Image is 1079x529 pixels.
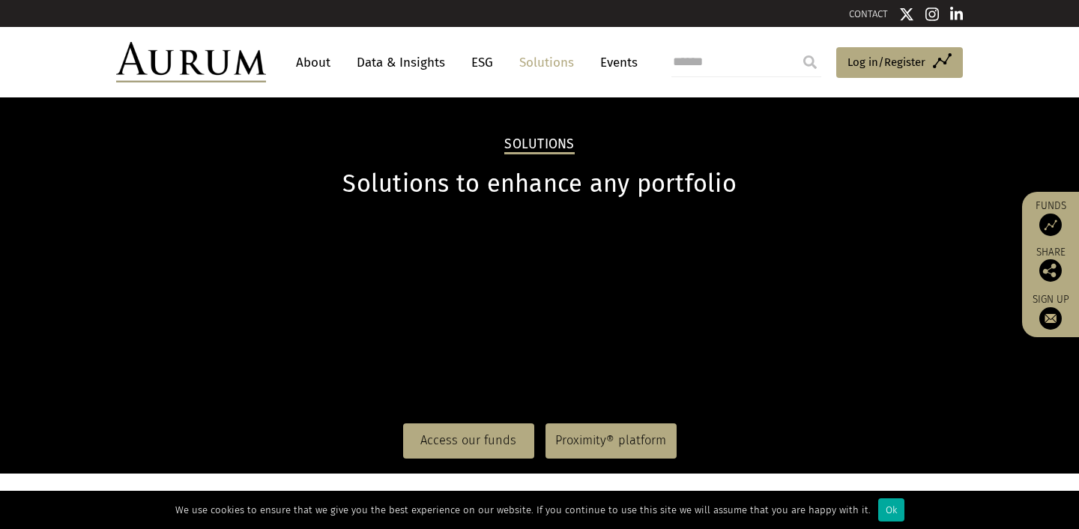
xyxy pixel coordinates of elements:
h1: Solutions to enhance any portfolio [116,169,963,199]
a: About [288,49,338,76]
img: Access Funds [1039,214,1062,236]
img: Aurum [116,42,266,82]
a: CONTACT [849,8,888,19]
img: Share this post [1039,259,1062,282]
a: Events [593,49,638,76]
input: Submit [795,47,825,77]
a: ESG [464,49,501,76]
a: Data & Insights [349,49,453,76]
img: Sign up to our newsletter [1039,307,1062,330]
a: Log in/Register [836,47,963,79]
a: Sign up [1030,293,1072,330]
img: Linkedin icon [950,7,964,22]
h2: Solutions [504,136,574,154]
img: Instagram icon [925,7,939,22]
span: Log in/Register [847,53,925,71]
a: Solutions [512,49,581,76]
div: Share [1030,247,1072,282]
div: Ok [878,498,904,522]
a: Access our funds [403,423,534,458]
a: Proximity® platform [545,423,677,458]
img: Twitter icon [899,7,914,22]
a: Funds [1030,199,1072,236]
